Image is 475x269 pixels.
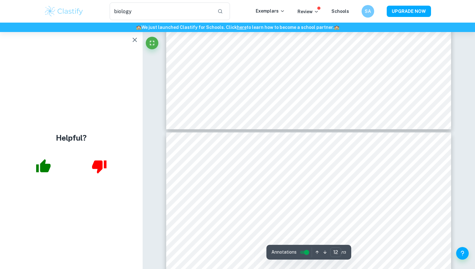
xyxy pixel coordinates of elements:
h6: We just launched Clastify for Schools. Click to learn how to become a school partner. [1,24,474,31]
p: Exemplars [256,8,285,14]
span: / 13 [341,250,346,255]
span: Annotations [271,249,297,256]
a: Schools [331,9,349,14]
a: here [237,25,247,30]
p: Review [298,8,319,15]
button: Help and Feedback [456,247,469,260]
span: 🏫 [136,25,141,30]
input: Search for any exemplars... [110,3,212,20]
h6: SA [364,8,372,15]
h4: Helpful? [56,132,87,143]
button: Fullscreen [146,37,158,49]
span: 🏫 [334,25,339,30]
button: UPGRADE NOW [387,6,431,17]
button: SA [362,5,374,18]
img: Clastify logo [44,5,84,18]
